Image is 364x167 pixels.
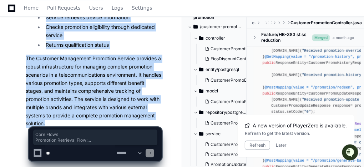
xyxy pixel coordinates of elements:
span: Users [89,6,103,10]
span: entity/postgresql [206,66,239,72]
span: public [262,42,275,47]
button: Refresh [245,141,270,150]
span: CustomerPromotionController.java [290,20,362,26]
img: 1756235613930-3d25f9e4-fa56-45dd-b3ad-e072dfbd1548 [7,53,20,66]
a: Powered byPylon [50,75,86,80]
button: CustomerPromoDetails.java [202,75,248,85]
span: /customer-promotion/src/main/java/com/tracfone/customer/promotion [200,24,241,29]
span: CustomerPromoRequest.java [211,98,270,104]
button: repository/postgresql [193,106,247,118]
span: public [262,61,275,65]
button: CustomerPromoRequest.java [202,96,248,106]
p: The Customer Management Promotion Service provides a robust infrastructure for managing complex p... [26,55,162,128]
span: CustomerPromotionController.java [211,46,281,51]
button: CustomerPromotionController.java [202,44,248,54]
svg: Directory [199,65,203,74]
span: public [262,91,275,96]
button: controller [193,32,247,44]
li: Returns qualification status [44,41,162,49]
span: Pull Requests [47,6,80,10]
span: "0" [304,110,310,114]
span: repository/postgresql [206,109,247,115]
svg: Directory [199,86,203,95]
span: controller [206,35,225,41]
svg: Directory [199,34,203,42]
svg: Directory [193,22,198,31]
iframe: Open customer support [341,143,360,163]
svg: Directory [199,108,203,116]
span: CustomerPromoDetails.java [211,77,268,83]
span: customer-promotion [252,20,256,26]
button: Start new chat [121,55,130,64]
span: Logs [112,6,123,10]
span: Home [24,6,39,10]
div: We're available if you need us! [24,60,90,66]
li: Checks promotion eligibility through dedicated service [44,23,162,40]
span: A new version of PlayerZero is available. [253,122,347,129]
div: Start new chat [24,53,117,60]
button: FiosDiscountController.java [202,54,248,64]
div: Welcome [7,29,130,40]
button: entity/postgresql [193,64,247,75]
span: Core Flows Promotion Retrieval Flow: Client requests promotions by account ID or MIN Service vali... [35,132,155,143]
img: PlayerZero [7,7,21,21]
div: Refresh to get the latest version. [245,131,347,136]
span: Pylon [71,75,86,80]
div: Feature/HB-383 st ss reduction [262,32,312,43]
div: a month ago [333,35,354,40]
button: Later [276,142,287,148]
span: FiosDiscountController.java [211,56,266,61]
button: model [193,85,247,96]
button: /customer-promotion/src/main/java/com/tracfone/customer/promotion [188,21,241,32]
span: model [206,88,218,93]
li: Service retrieves device information [44,14,162,22]
span: Settings [132,6,152,10]
span: Merged [312,34,330,41]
